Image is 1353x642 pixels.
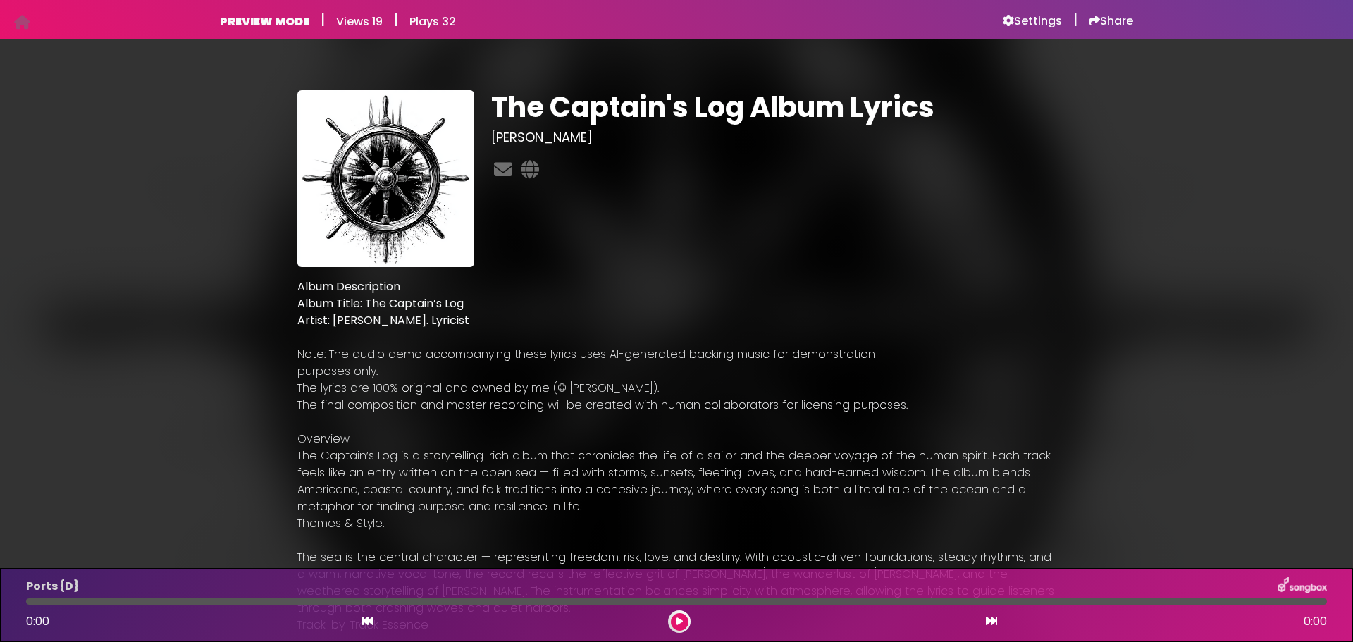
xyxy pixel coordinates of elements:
h5: | [321,11,325,28]
img: JeJpkLSQiK2yEYya7UZe [297,90,474,267]
p: Note: The audio demo accompanying these lyrics uses AI-generated backing music for demonstration [297,346,1056,363]
h6: Plays 32 [409,15,456,28]
a: Share [1089,14,1133,28]
p: The Captain’s Log is a storytelling-rich album that chronicles the life of a sailor and the deepe... [297,447,1056,515]
p: Ports {D} [26,578,79,595]
strong: Artist: [PERSON_NAME]. Lyricist [297,312,469,328]
p: The lyrics are 100% original and owned by me (© [PERSON_NAME]). [297,380,1056,397]
p: purposes only. [297,363,1056,380]
h6: PREVIEW MODE [220,15,309,28]
img: songbox-logo-white.png [1278,577,1327,595]
span: 0:00 [26,613,49,629]
a: Settings [1003,14,1062,28]
h3: [PERSON_NAME] [491,130,1056,145]
h1: The Captain's Log Album Lyrics [491,90,1056,124]
p: Overview [297,431,1056,447]
p: Themes & Style. [297,515,1056,532]
p: The final composition and master recording will be created with human collaborators for licensing... [297,397,1056,414]
h5: | [394,11,398,28]
p: The sea is the central character — representing freedom, risk, love, and destiny. With acoustic-d... [297,549,1056,617]
span: 0:00 [1304,613,1327,630]
strong: Album Description [297,278,400,295]
h6: Views 19 [336,15,383,28]
strong: Album Title: The Captain’s Log [297,295,464,311]
h5: | [1073,11,1077,28]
